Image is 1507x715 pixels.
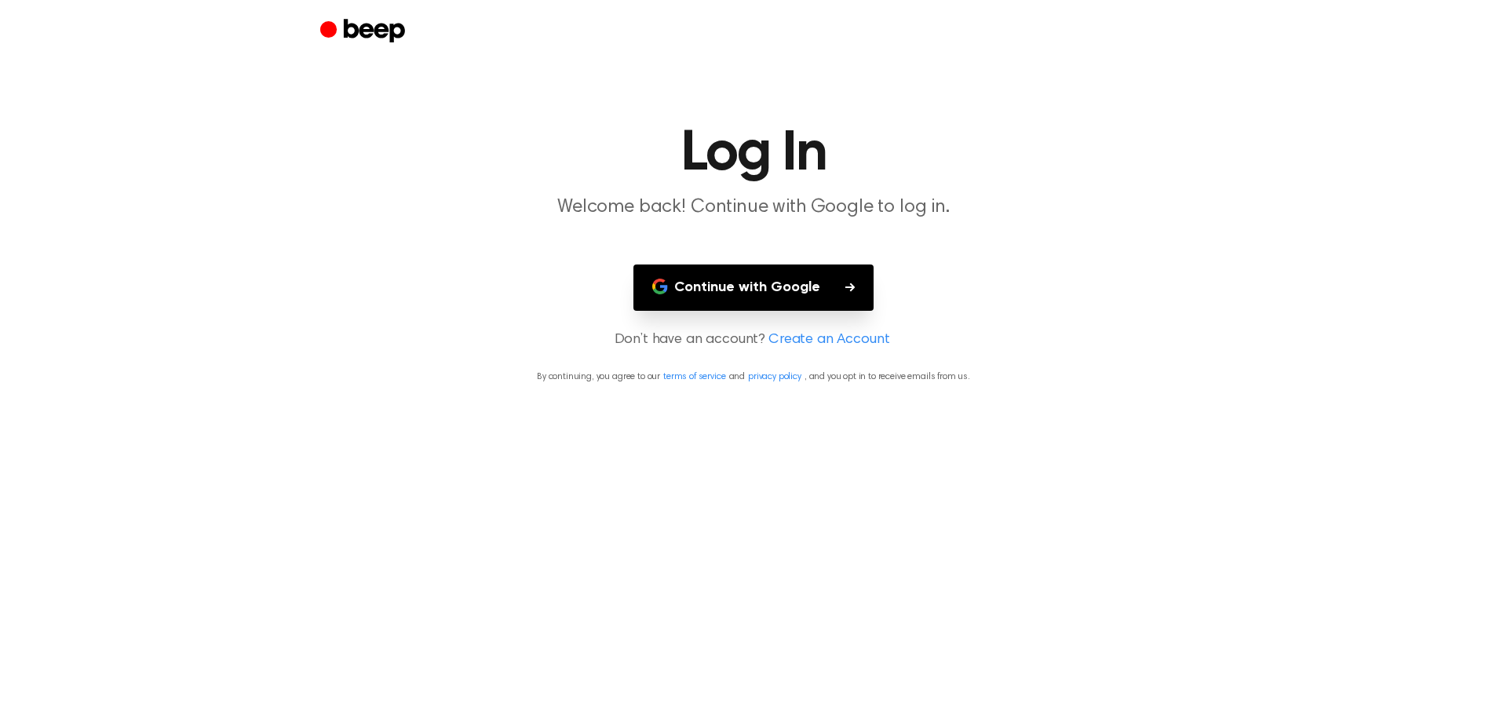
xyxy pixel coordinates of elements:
[19,330,1488,351] p: Don’t have an account?
[352,126,1155,182] h1: Log In
[768,330,889,351] a: Create an Account
[19,370,1488,384] p: By continuing, you agree to our and , and you opt in to receive emails from us.
[320,16,409,47] a: Beep
[633,264,874,311] button: Continue with Google
[663,372,725,381] a: terms of service
[748,372,801,381] a: privacy policy
[452,195,1055,221] p: Welcome back! Continue with Google to log in.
